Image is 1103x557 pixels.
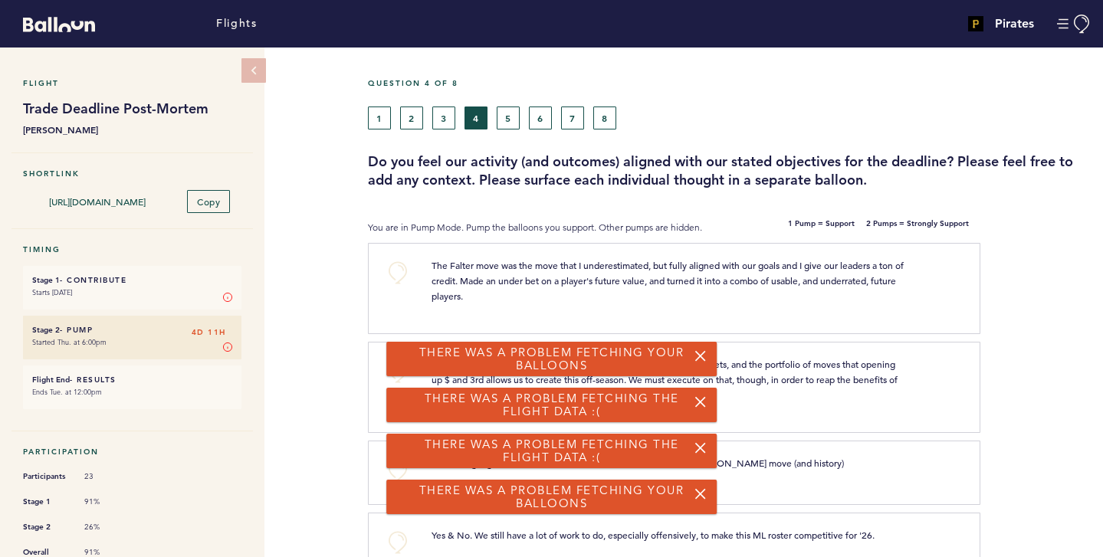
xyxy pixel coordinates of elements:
[192,325,226,340] span: 4D 11H
[23,494,69,509] span: Stage 1
[866,220,969,235] b: 2 Pumps = Strongly Support
[593,106,616,129] button: 8
[788,220,855,235] b: 1 Pump = Support
[32,287,72,297] time: Starts [DATE]
[432,106,455,129] button: 3
[465,106,487,129] button: 4
[386,342,717,376] div: There was a problem fetching your balloons
[368,78,1092,88] h5: Question 4 of 8
[23,100,241,118] h1: Trade Deadline Post-Mortem
[23,17,95,32] svg: Balloon
[84,471,130,482] span: 23
[432,259,906,302] span: The Falter move was the move that I underestimated, but fully aligned with our goals and I give o...
[23,169,241,179] h5: Shortlink
[368,152,1092,189] h3: Do you feel our activity (and outcomes) aligned with our stated objectives for the deadline? Plea...
[368,220,724,235] p: You are in Pump Mode. Pump the balloons you support. Other pumps are hidden.
[432,529,875,541] span: Yes & No. We still have a lot of work to do, especially offensively, to make this ML roster compe...
[84,496,130,507] span: 91%
[32,325,232,335] h6: - Pump
[32,375,70,385] small: Flight End
[11,15,95,31] a: Balloon
[23,469,69,484] span: Participants
[386,388,717,422] div: There was a problem fetching the flight data :(
[368,106,391,129] button: 1
[561,106,584,129] button: 7
[23,78,241,88] h5: Flight
[187,190,230,213] button: Copy
[23,447,241,457] h5: Participation
[386,480,717,514] div: There was a problem fetching your balloons
[23,244,241,254] h5: Timing
[32,387,102,397] time: Ends Tue. at 12:00pm
[32,325,60,335] small: Stage 2
[23,519,69,535] span: Stage 2
[216,15,257,32] a: Flights
[32,375,232,385] h6: - Results
[32,275,232,285] h6: - Contribute
[529,106,552,129] button: 6
[497,106,520,129] button: 5
[995,15,1034,33] h4: Pirates
[32,275,60,285] small: Stage 1
[23,122,241,137] b: [PERSON_NAME]
[386,434,717,468] div: There was a problem fetching the flight data :(
[32,337,107,347] time: Started Thu. at 6:00pm
[400,106,423,129] button: 2
[197,195,220,208] span: Copy
[84,522,130,532] span: 26%
[1057,15,1092,34] button: Manage Account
